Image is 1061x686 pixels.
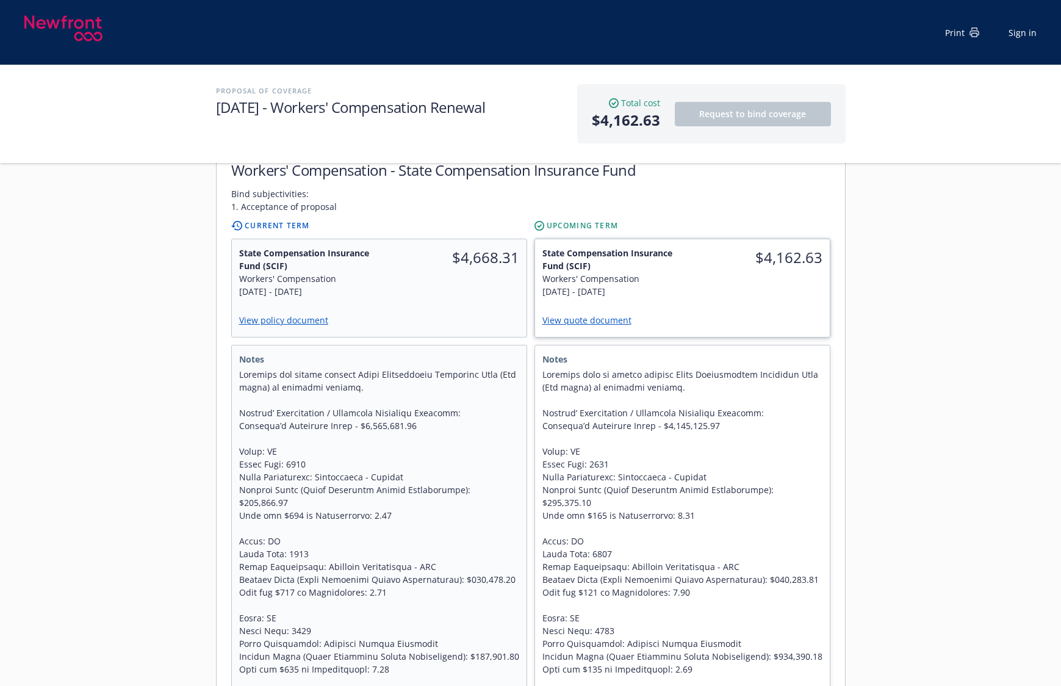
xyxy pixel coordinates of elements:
[239,314,338,326] a: View policy document
[547,220,619,231] span: Upcoming Term
[689,247,822,269] span: $4,162.63
[675,102,831,126] button: Request to bind coverage
[239,285,372,298] div: [DATE] - [DATE]
[542,272,675,285] div: Workers' Compensation
[239,272,372,285] div: Workers' Compensation
[1009,26,1037,39] a: Sign in
[542,247,675,272] span: State Compensation Insurance Fund (SCIF)
[542,314,641,326] a: View quote document
[231,160,636,180] h1: Workers' Compensation - State Compensation Insurance Fund
[621,96,660,109] span: Total cost
[386,247,519,269] span: $4,668.31
[699,108,806,120] span: Request to bind coverage
[231,187,337,213] span: Bind subjectivities: 1. Acceptance of proposal
[239,247,372,272] span: State Compensation Insurance Fund (SCIF)
[216,84,565,97] h2: Proposal of coverage
[245,220,309,231] span: Current Term
[542,353,822,366] span: Notes
[542,285,675,298] div: [DATE] - [DATE]
[592,109,660,131] span: $4,162.63
[945,26,979,39] div: Print
[216,97,565,117] h1: [DATE] - Workers' Compensation Renewal
[239,353,519,366] span: Notes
